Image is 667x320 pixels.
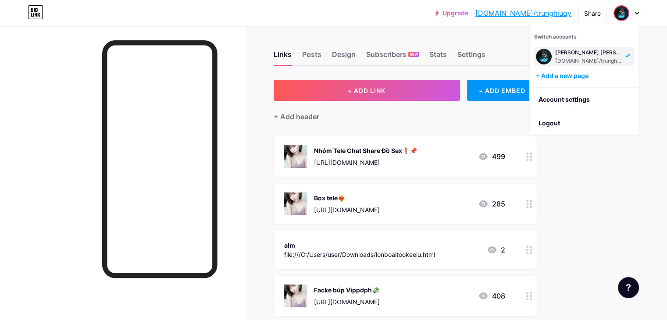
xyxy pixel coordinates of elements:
[555,57,623,64] div: [DOMAIN_NAME]/trunghiuqy
[584,9,601,18] div: Share
[410,52,418,57] span: NEW
[274,80,460,101] button: + ADD LINK
[429,49,447,65] div: Stats
[475,8,571,18] a: [DOMAIN_NAME]/trunghiuqy
[487,245,505,255] div: 2
[534,33,577,40] span: Switch accounts
[536,71,634,80] div: + Add a new page
[284,145,307,168] img: Nhóm Tele Chat Share Đồ Sex❗️📌
[284,250,435,259] div: file:///C:/Users/user/Downloads/lonboaitookeeiu.html
[366,49,419,65] div: Subscribers
[314,285,380,295] div: Facke búp Vippdph💸
[314,297,380,306] div: [URL][DOMAIN_NAME]
[314,205,380,214] div: [URL][DOMAIN_NAME]
[274,49,292,65] div: Links
[348,87,385,94] span: + ADD LINK
[467,80,537,101] div: + ADD EMBED
[302,49,321,65] div: Posts
[284,241,435,250] div: aim
[478,151,505,162] div: 499
[536,49,552,64] img: TRUNG HIẾU PHẠM HỮU
[555,49,623,56] div: [PERSON_NAME] [PERSON_NAME]
[284,192,307,215] img: Box tele❤️‍🔥
[332,49,356,65] div: Design
[530,111,638,135] li: Logout
[457,49,485,65] div: Settings
[314,158,417,167] div: [URL][DOMAIN_NAME]
[435,10,468,17] a: Upgrade
[284,284,307,307] img: Facke búp Vippdph💸
[478,199,505,209] div: 285
[314,146,417,155] div: Nhóm Tele Chat Share Đồ Sex❗️📌
[614,6,628,20] img: TRUNG HIẾU PHẠM HỮU
[274,111,319,122] div: + Add header
[530,88,638,111] a: Account settings
[478,291,505,301] div: 408
[314,193,380,203] div: Box tele❤️‍🔥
